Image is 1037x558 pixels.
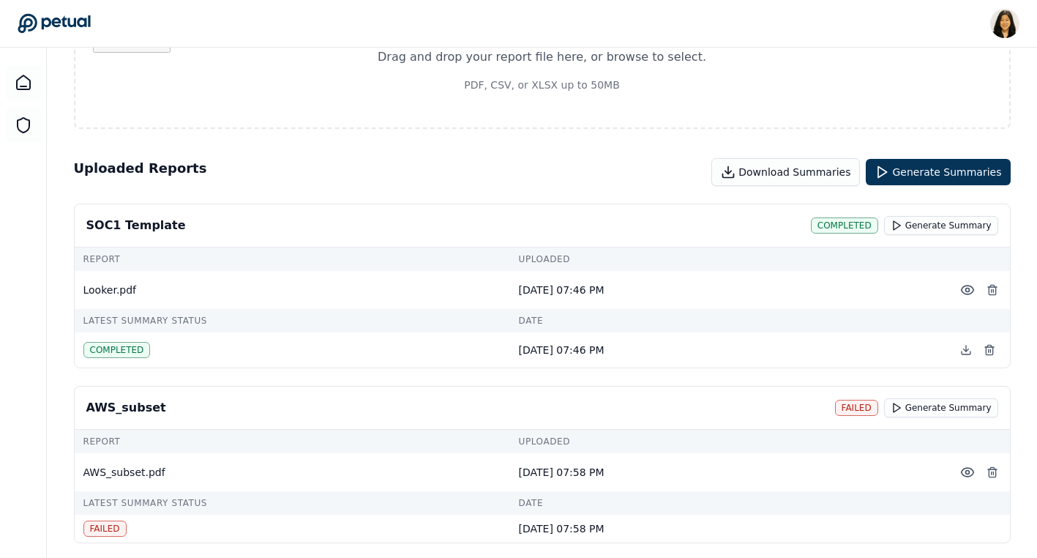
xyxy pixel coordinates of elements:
[954,338,978,362] button: Download generated summary
[510,491,946,515] td: Date
[6,108,41,143] a: SOC
[75,309,510,332] td: Latest Summary Status
[811,217,878,234] div: completed
[981,459,1004,486] button: Delete Report
[6,65,41,100] a: Dashboard
[75,453,510,491] td: AWS_subset.pdf
[510,453,946,491] td: [DATE] 07:58 PM
[75,271,510,309] td: Looker.pdf
[75,430,510,453] td: Report
[954,277,981,303] button: Preview File (hover for quick preview, click for full view)
[711,158,860,186] button: Download Summaries
[86,399,166,417] div: AWS_subset
[510,309,946,332] td: Date
[954,459,981,486] button: Preview File (hover for quick preview, click for full view)
[990,9,1019,38] img: Renee Park
[83,521,127,537] div: failed
[510,430,946,453] td: Uploaded
[510,271,946,309] td: [DATE] 07:46 PM
[75,248,510,271] td: Report
[981,277,1004,303] button: Delete Report
[884,398,998,417] button: Generate Summary
[75,491,510,515] td: Latest Summary Status
[74,158,207,186] h2: Uploaded Reports
[510,515,946,543] td: [DATE] 07:58 PM
[510,332,946,368] td: [DATE] 07:46 PM
[884,216,998,235] button: Generate Summary
[978,338,1001,362] button: Delete generated summary
[835,400,878,416] div: failed
[83,342,151,358] div: completed
[86,217,186,234] div: SOC1 Template
[510,248,946,271] td: Uploaded
[18,13,91,34] a: Go to Dashboard
[866,159,1010,185] button: Generate Summaries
